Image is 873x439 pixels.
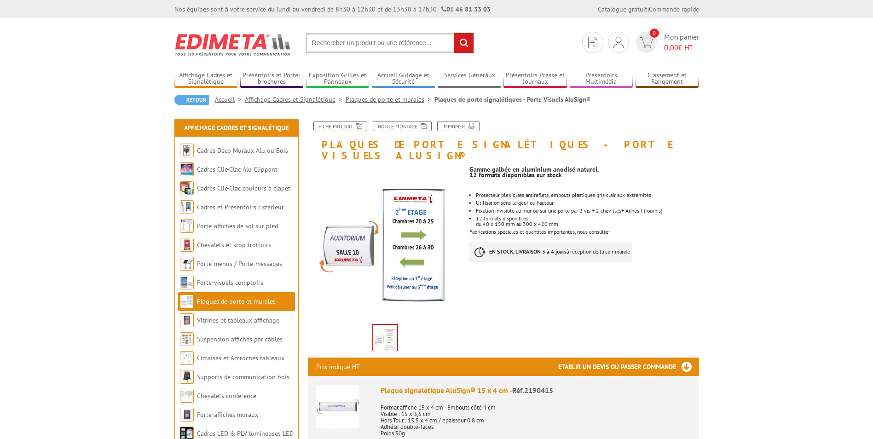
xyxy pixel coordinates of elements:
[476,208,699,214] li: Fixation invisible au mur ou sur une porte par 2 vis + 2 chevilles+ Adhésif (fournis)
[180,162,194,176] img: Cadres Clic-Clac Alu Clippant
[650,29,659,38] span: 0
[512,386,553,395] span: Réf.2190415
[180,219,194,233] img: Porte-affiches de sol sur pied
[476,200,699,206] li: Utilisation sens largeur ou hauteur
[476,216,699,221] p: 12 formats disponibles :
[489,248,567,255] strong: EN STOCK, LIVRAISON 3 à 4 jours
[240,71,304,87] a: Présentoirs et Porte-brochures
[180,295,194,308] img: Plaques de porte et murales
[636,71,699,87] a: Classement et Rangement
[180,313,194,327] img: Vitrines et tableaux affichage
[664,43,678,52] span: 0,00
[598,5,648,13] a: Catalogue gratuit
[174,28,292,62] img: Edimeta
[503,71,567,87] a: Présentoirs Presse et Journaux
[197,429,294,438] a: Cadres LED & PLV lumineuses LED
[180,351,194,365] img: Cimaises et Accroches tableaux
[316,358,360,376] p: Prix indiqué HT
[180,144,194,157] img: Cadres Deco Muraux Alu ou Bois
[588,37,597,48] img: devis rapide
[174,5,491,14] div: Nos équipes sont à votre service du lundi au vendredi de 8h30 à 12h30 et de 13h30 à 17h30
[180,181,194,195] img: Cadres Clic-Clac couleurs à clapet
[197,278,263,287] a: Porte-visuels comptoirs
[197,241,271,249] a: Chevalets et stop trottoirs
[197,335,283,343] a: Suspension affiches par câbles
[469,242,632,262] p: à réception de la commande
[180,238,194,252] img: Chevalets et stop trottoirs
[197,184,290,192] a: Cadres Clic-Clac couleurs à clapet
[197,165,278,173] a: Cadres Clic-Clac Alu Clippant
[197,392,256,400] a: Chevalets conférence
[373,121,432,131] a: Notice Montage
[476,192,699,198] li: Protecteur plexiglass antireflets, embouts plastiques gris clair aux extrémités
[437,121,480,131] a: Imprimer
[316,385,359,428] img: Plaque signalétique AluSign® 15 x 4 cm
[381,398,691,437] p: Format affiche 15 x 4 cm - Embouts côté 4 cm Visible : 15 x 3,5 cm Hors Tout : 15,5 x 4 cm / épai...
[373,325,397,353] img: plaques_de_porte_2190415_1.jpg
[197,410,258,419] a: Porte-affiches muraux
[245,95,346,104] a: Affichage Cadres et Signalétique
[649,5,699,13] a: Commande rapide
[570,71,633,87] a: Présentoirs Multimédia
[306,71,370,87] a: Exposition Grilles et Panneaux
[184,124,289,132] a: Affichage Cadres et Signalétique
[664,42,699,53] span: € HT
[598,5,699,14] div: |
[174,71,238,87] a: Affichage Cadres et Signalétique
[180,200,194,214] img: Cadres et Présentoirs Extérieur
[469,167,699,172] p: Gamme galbée en aluminium anodisé naturel.
[634,32,699,53] a: devis rapide 0 Mon panier 0,00€ HT
[197,146,288,155] a: Cadres Deco Muraux Alu ou Bois
[469,229,699,235] p: Fabrications spéciales et quantités importantes, nous consulter
[180,332,194,346] img: Suspension affiches par câbles
[640,37,653,48] img: devis rapide
[180,276,194,289] img: Porte-visuels comptoirs
[308,166,463,321] img: plaques_de_porte_2190415_1.jpg
[306,33,474,53] input: Rechercher un produit ou une référence...
[197,316,279,324] a: Vitrines et tableaux affichage
[476,221,699,227] p: du 40 x 150 mm au 300 x 420 mm
[313,121,367,131] a: Fiche produit
[372,71,435,87] a: Accueil Guidage et Sécurité
[441,5,491,13] strong: 01 46 81 33 03
[197,354,284,362] a: Cimaises et Accroches tableaux
[215,95,245,104] a: Accueil
[197,373,289,381] a: Supports de communication bois
[197,297,276,306] a: Plaques de porte et murales
[613,37,624,48] img: devis rapide
[301,121,706,161] h1: Plaques de porte signalétiques - Porte Visuels AluSign®
[346,95,434,104] a: Plaques de porte et murales
[454,33,474,53] input: rechercher
[469,172,699,178] p: 12 formats disponibles sur stock
[434,95,591,104] li: Plaques de porte signalétiques - Porte Visuels AluSign®
[197,203,284,211] a: Cadres et Présentoirs Extérieur
[558,358,699,376] h3: Etablir un devis ou passer commande
[174,95,209,105] a: Retour
[664,32,699,53] span: Mon panier
[197,260,282,268] a: Porte-menus / Porte-messages
[381,385,691,396] div: Plaque signalétique AluSign® 15 x 4 cm -
[180,257,194,271] img: Porte-menus / Porte-messages
[197,222,278,230] a: Porte-affiches de sol sur pied
[438,71,501,87] a: Services Généraux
